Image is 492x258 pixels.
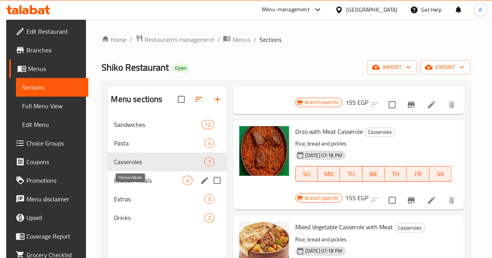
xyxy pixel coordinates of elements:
span: Drinks [114,213,204,222]
span: MO [321,168,337,180]
span: Select to update [384,97,400,113]
a: Menus [223,35,250,45]
div: items [201,120,214,129]
button: edit [199,175,210,186]
span: Extras [114,194,204,204]
div: Chicken Meals4edit [108,171,226,190]
button: MO [318,166,340,182]
div: Extras5 [108,190,226,208]
div: items [204,213,214,222]
span: Chicken Meals [114,176,182,185]
nav: breadcrumb [102,35,470,45]
span: Orzo with Meat Casserole [295,126,363,137]
button: Branch-specific-item [402,191,420,210]
span: Branch specific [302,99,342,106]
div: Drinks2 [108,208,226,227]
a: Menu disclaimer [9,190,88,208]
span: 7 [205,158,214,166]
a: Restaurants management [135,35,214,45]
span: Select all sections [173,91,189,107]
div: Sandwiches12 [108,115,226,134]
span: WE [366,168,382,180]
button: export [420,60,470,74]
span: Edit Menu [22,120,82,129]
a: Edit menu item [427,100,436,109]
nav: Menu sections [108,112,226,230]
div: items [204,139,214,148]
div: items [204,194,214,204]
div: items [182,176,192,185]
span: 5 [205,196,214,203]
a: Edit Restaurant [9,22,88,41]
span: Select to update [384,192,400,208]
span: Casseroles [365,128,395,137]
span: Sort sections [189,90,208,109]
span: export [426,62,464,72]
span: 12 [202,121,214,128]
span: Branch specific [302,194,342,202]
button: Add section [208,90,227,109]
span: Shiko Restaurant [102,59,169,76]
span: Mixed Vegetable Casserole with Meat [295,221,393,233]
span: Menus [232,35,250,44]
span: 2 [205,214,214,222]
button: delete [442,95,461,114]
span: SU [299,168,315,180]
div: Casseroles [364,128,395,137]
span: 4 [183,177,192,184]
span: Menu disclaimer [26,194,82,204]
span: Coupons [26,157,82,166]
div: Casseroles [394,223,425,232]
li: / [130,35,132,44]
a: Menus [9,59,88,78]
img: Orzo with Meat Casserole [239,126,289,176]
div: Pasta4 [108,134,226,152]
span: [DATE] 07:18 PM [302,152,345,159]
h2: Menu sections [111,94,162,105]
span: Upsell [26,213,82,222]
span: Full Menu View [22,101,82,111]
span: SA [432,168,448,180]
a: Full Menu View [16,97,88,115]
li: / [217,35,220,44]
a: Coupons [9,152,88,171]
button: SA [429,166,452,182]
button: Branch-specific-item [402,95,420,114]
button: SU [295,166,318,182]
a: Branches [9,41,88,59]
li: / [253,35,256,44]
button: TU [340,166,362,182]
span: Casseroles [114,157,204,166]
div: Casseroles7 [108,152,226,171]
a: Home [102,35,126,44]
span: TU [343,168,359,180]
span: Pasta [114,139,204,148]
span: Promotions [26,176,82,185]
button: WE [362,166,385,182]
div: Sandwiches [114,120,201,129]
a: Upsell [9,208,88,227]
button: FR [407,166,429,182]
a: Choice Groups [9,134,88,152]
span: FR [410,168,426,180]
span: Coverage Report [26,232,82,241]
span: Sections [259,35,281,44]
button: delete [442,191,461,210]
span: import [373,62,411,72]
a: Promotions [9,171,88,190]
span: A [479,5,482,14]
span: 4 [205,140,214,147]
div: [GEOGRAPHIC_DATA] [346,5,397,14]
span: Restaurants management [145,35,214,44]
a: Edit Menu [16,115,88,134]
div: Menu-management [262,5,310,14]
span: Choice Groups [26,139,82,148]
button: TH [385,166,407,182]
span: Menus [28,64,82,73]
div: Open [172,64,190,73]
span: Open [172,65,190,71]
p: Rice, bread and pickles [295,139,452,149]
